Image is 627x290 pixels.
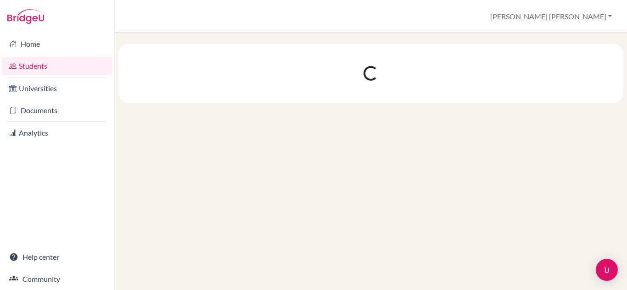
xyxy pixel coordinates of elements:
img: Bridge-U [7,9,44,24]
a: Home [2,35,112,53]
a: Students [2,57,112,75]
a: Documents [2,101,112,120]
a: Community [2,270,112,288]
a: Universities [2,79,112,98]
a: Analytics [2,124,112,142]
button: [PERSON_NAME] [PERSON_NAME] [486,8,616,25]
div: Open Intercom Messenger [596,259,618,281]
a: Help center [2,248,112,266]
